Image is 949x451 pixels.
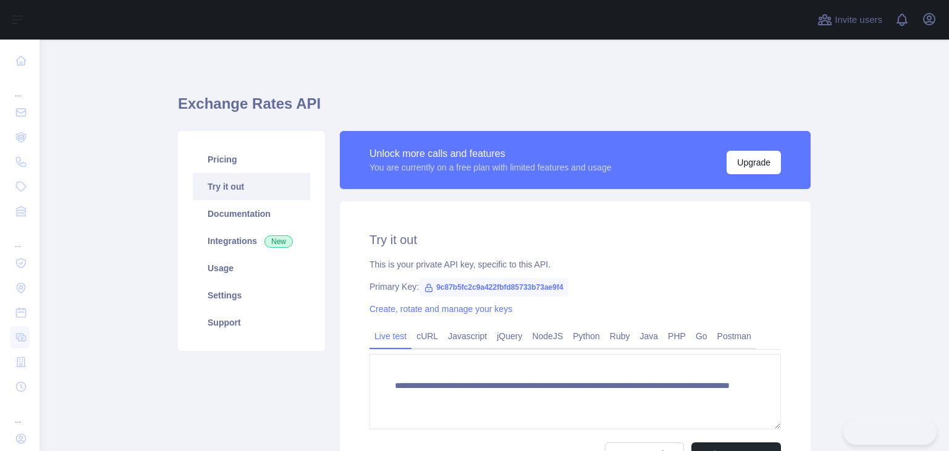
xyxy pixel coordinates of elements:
[193,146,310,173] a: Pricing
[635,326,664,346] a: Java
[727,151,781,174] button: Upgrade
[178,94,811,124] h1: Exchange Rates API
[193,227,310,255] a: Integrations New
[568,326,605,346] a: Python
[492,326,527,346] a: jQuery
[815,10,885,30] button: Invite users
[10,74,30,99] div: ...
[663,326,691,346] a: PHP
[411,326,443,346] a: cURL
[369,258,781,271] div: This is your private API key, specific to this API.
[527,326,568,346] a: NodeJS
[605,326,635,346] a: Ruby
[10,400,30,425] div: ...
[691,326,712,346] a: Go
[369,231,781,248] h2: Try it out
[835,13,882,27] span: Invite users
[264,235,293,248] span: New
[193,200,310,227] a: Documentation
[193,282,310,309] a: Settings
[369,280,781,293] div: Primary Key:
[369,326,411,346] a: Live test
[443,326,492,346] a: Javascript
[193,255,310,282] a: Usage
[712,326,756,346] a: Postman
[843,419,937,445] iframe: Toggle Customer Support
[193,309,310,336] a: Support
[10,225,30,250] div: ...
[193,173,310,200] a: Try it out
[369,161,612,174] div: You are currently on a free plan with limited features and usage
[369,304,512,314] a: Create, rotate and manage your keys
[369,146,612,161] div: Unlock more calls and features
[419,278,568,297] span: 9c87b5fc2c9a422fbfd85733b73ae9f4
